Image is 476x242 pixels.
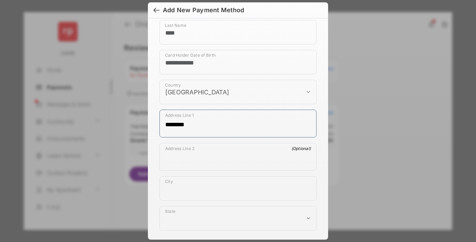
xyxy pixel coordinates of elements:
[159,143,317,171] div: payment_method_screening[postal_addresses][addressLine2]
[159,110,317,137] div: payment_method_screening[postal_addresses][addressLine1]
[163,6,244,14] div: Add New Payment Method
[159,80,317,104] div: payment_method_screening[postal_addresses][country]
[159,176,317,201] div: payment_method_screening[postal_addresses][locality]
[159,206,317,230] div: payment_method_screening[postal_addresses][administrativeArea]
